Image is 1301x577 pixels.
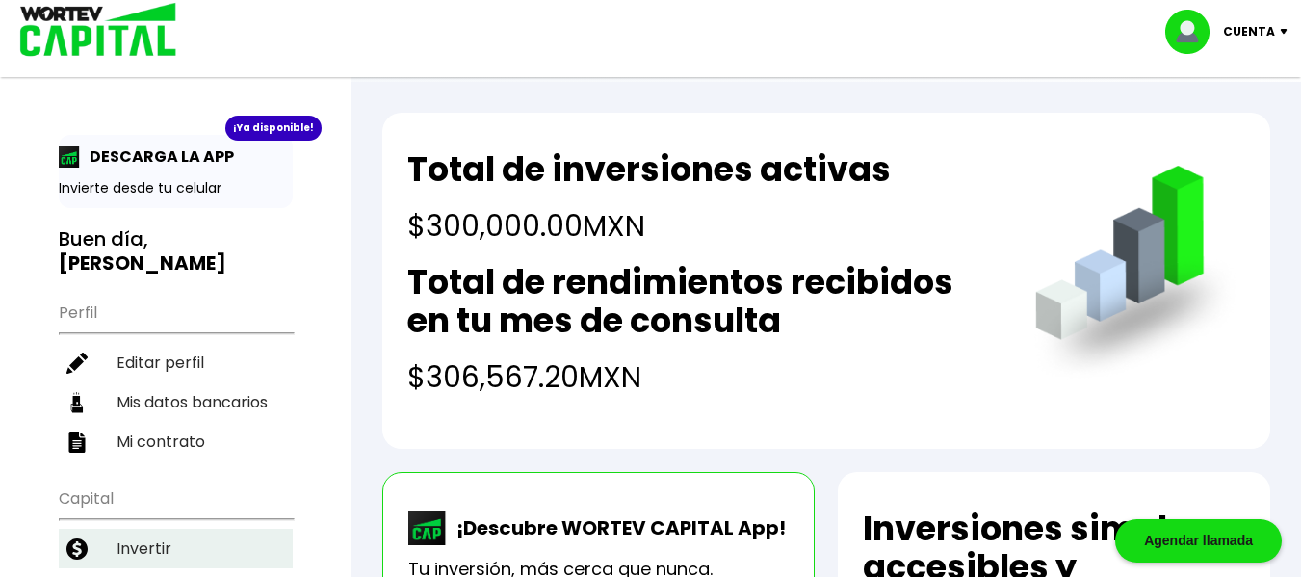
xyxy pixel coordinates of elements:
img: profile-image [1165,10,1223,54]
b: [PERSON_NAME] [59,249,226,276]
img: wortev-capital-app-icon [408,511,447,545]
a: Invertir [59,529,293,568]
img: contrato-icon.f2db500c.svg [66,432,88,453]
ul: Perfil [59,291,293,461]
img: icon-down [1275,29,1301,35]
a: Editar perfil [59,343,293,382]
img: app-icon [59,146,80,168]
h4: $300,000.00 MXN [407,204,891,248]
div: ¡Ya disponible! [225,116,322,141]
h4: $306,567.20 MXN [407,355,997,399]
a: Mis datos bancarios [59,382,293,422]
img: datos-icon.10cf9172.svg [66,392,88,413]
p: Invierte desde tu celular [59,178,293,198]
img: grafica.516fef24.png [1027,166,1245,384]
p: DESCARGA LA APP [80,144,234,169]
div: Agendar llamada [1115,519,1282,563]
p: Cuenta [1223,17,1275,46]
a: Mi contrato [59,422,293,461]
h2: Total de inversiones activas [407,150,891,189]
img: editar-icon.952d3147.svg [66,353,88,374]
h3: Buen día, [59,227,293,275]
h2: Total de rendimientos recibidos en tu mes de consulta [407,263,997,340]
img: invertir-icon.b3b967d7.svg [66,538,88,560]
p: ¡Descubre WORTEV CAPITAL App! [447,513,786,542]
